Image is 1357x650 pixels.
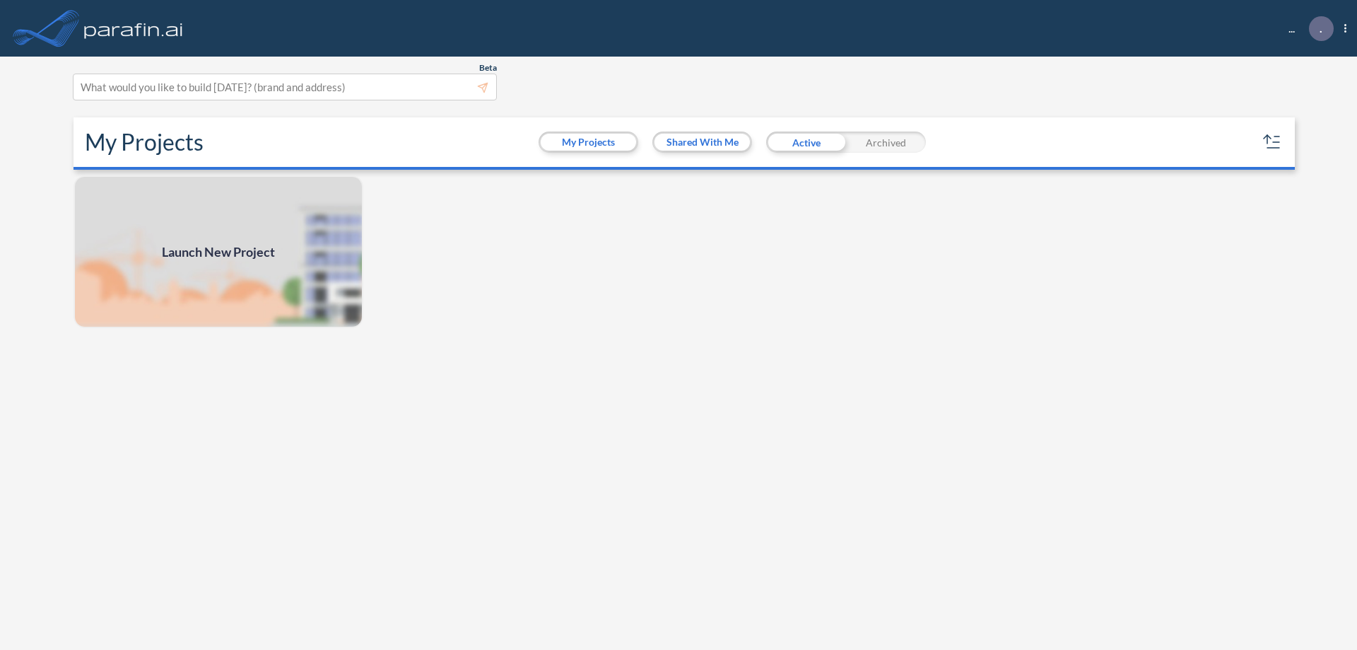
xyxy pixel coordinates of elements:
[1261,131,1283,153] button: sort
[74,175,363,328] img: add
[479,62,497,74] span: Beta
[81,14,186,42] img: logo
[654,134,750,151] button: Shared With Me
[74,175,363,328] a: Launch New Project
[85,129,204,156] h2: My Projects
[846,132,926,153] div: Archived
[766,132,846,153] div: Active
[541,134,636,151] button: My Projects
[162,243,275,262] span: Launch New Project
[1320,22,1322,35] p: .
[1267,16,1346,41] div: ...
